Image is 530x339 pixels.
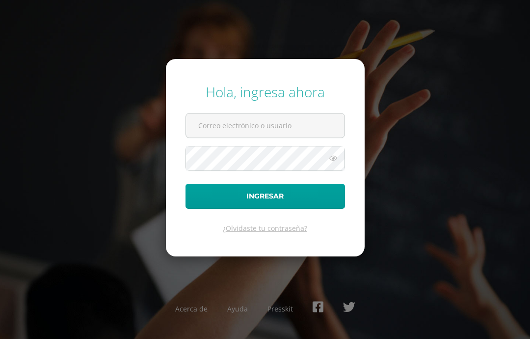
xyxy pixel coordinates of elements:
input: Correo electrónico o usuario [186,113,344,138]
div: Hola, ingresa ahora [185,83,345,101]
button: Ingresar [185,184,345,209]
a: Presskit [267,304,293,313]
a: Acerca de [175,304,208,313]
a: Ayuda [227,304,248,313]
a: ¿Olvidaste tu contraseña? [223,224,307,233]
